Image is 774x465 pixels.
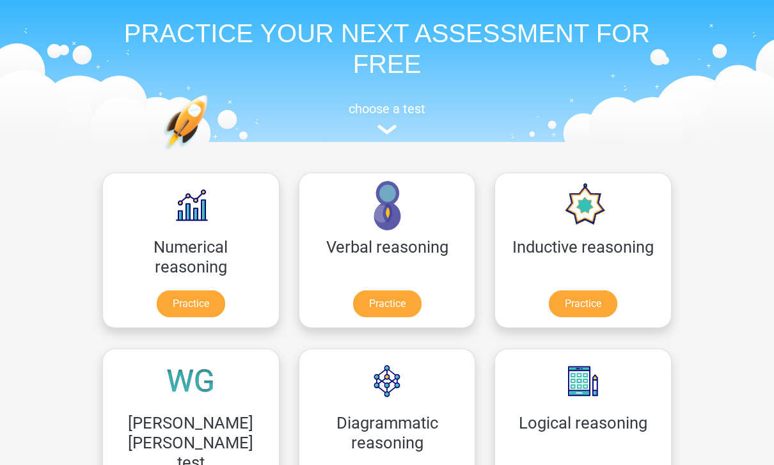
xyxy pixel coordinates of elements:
a: Practice [157,290,225,317]
a: Practice [353,290,422,317]
h1: PRACTICE YOUR NEXT ASSESSMENT FOR FREE [93,18,681,79]
h5: choose a test [93,101,681,116]
a: Practice [549,290,617,317]
img: assessment [377,125,397,134]
img: practice [163,95,257,210]
a: choose a test [93,101,681,135]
